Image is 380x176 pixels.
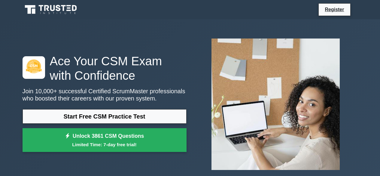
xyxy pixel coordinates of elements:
a: Register [321,6,348,13]
p: Join 10,000+ successful Certified ScrumMaster professionals who boosted their careers with our pr... [23,88,187,102]
a: Start Free CSM Practice Test [23,109,187,124]
h1: Ace Your CSM Exam with Confidence [23,54,187,83]
small: Limited Time: 7-day free trial! [30,141,179,148]
a: Unlock 3861 CSM QuestionsLimited Time: 7-day free trial! [23,128,187,152]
